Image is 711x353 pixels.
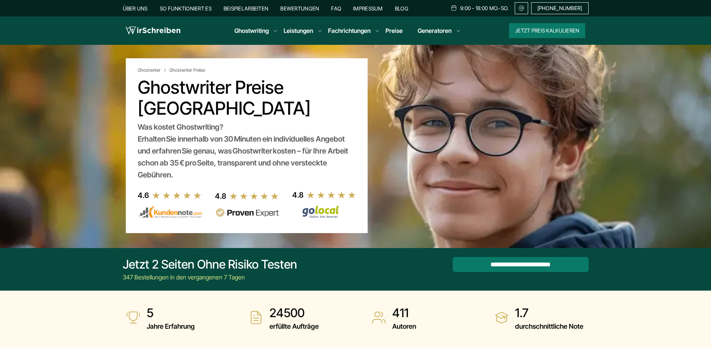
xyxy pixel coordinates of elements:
[284,26,313,35] a: Leistungen
[138,121,356,181] div: Was kostet Ghostwriting? Erhalten Sie innerhalb von 30 Minuten ein individuelles Angebot und erfa...
[138,189,149,201] div: 4.6
[306,191,356,199] img: stars
[269,321,319,332] span: erfüllte Aufträge
[147,321,195,332] span: Jahre Erfahrung
[123,257,297,272] div: Jetzt 2 Seiten ohne Risiko testen
[123,273,297,282] div: 347 Bestellungen in den vergangenen 7 Tagen
[269,306,319,321] strong: 24500
[152,191,202,199] img: stars
[215,208,279,217] img: provenexpert reviews
[515,321,583,332] span: durchschnittliche Note
[138,206,202,219] img: kundennote
[138,77,356,119] h1: Ghostwriter Preise [GEOGRAPHIC_DATA]
[494,310,509,325] img: durchschnittliche Note
[292,205,356,219] img: Wirschreiben Bewertungen
[292,189,303,201] div: 4.8
[392,321,416,332] span: Autoren
[234,26,269,35] a: Ghostwriting
[331,5,341,12] a: FAQ
[518,5,525,11] img: Email
[147,306,195,321] strong: 5
[460,5,509,11] span: 9:00 - 18:00 Mo.-So.
[160,5,212,12] a: So funktioniert es
[392,306,416,321] strong: 411
[126,25,180,36] img: logo wirschreiben
[169,67,205,73] span: Ghostwriter Preise
[215,190,226,202] div: 4.8
[418,26,452,35] a: Generatoren
[353,5,383,12] a: Impressum
[509,23,585,38] button: Jetzt Preis kalkulieren
[395,5,408,12] a: Blog
[515,306,583,321] strong: 1.7
[126,310,141,325] img: Jahre Erfahrung
[280,5,319,12] a: Bewertungen
[249,310,263,325] img: erfüllte Aufträge
[123,5,148,12] a: Über uns
[138,67,168,73] a: Ghostwriter
[328,26,371,35] a: Fachrichtungen
[229,192,279,200] img: stars
[450,5,457,11] img: Schedule
[224,5,268,12] a: Beispielarbeiten
[386,27,403,34] a: Preise
[531,2,589,14] a: [PHONE_NUMBER]
[537,5,582,11] span: [PHONE_NUMBER]
[371,310,386,325] img: Autoren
